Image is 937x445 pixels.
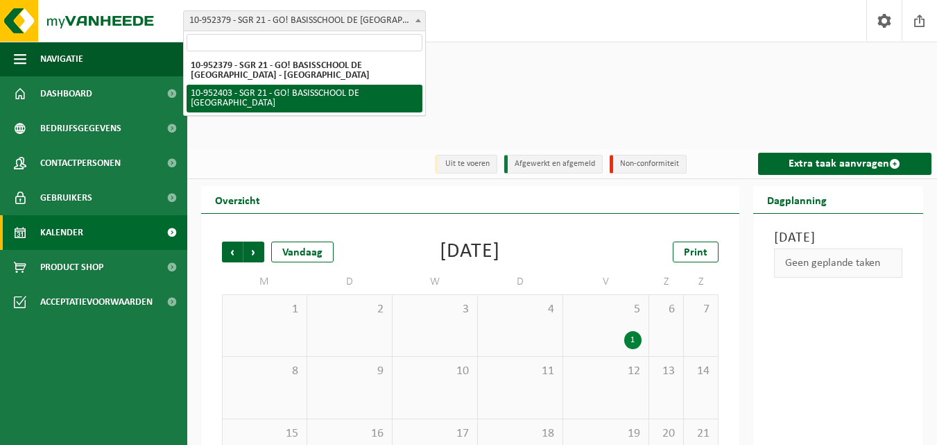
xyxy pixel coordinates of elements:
span: 15 [230,426,300,442]
li: 10-952379 - SGR 21 - GO! BASISSCHOOL DE [GEOGRAPHIC_DATA] - [GEOGRAPHIC_DATA] [187,57,422,85]
span: 11 [485,364,556,379]
div: Vandaag [271,242,334,262]
td: Z [684,269,719,294]
li: Non-conformiteit [610,155,687,174]
li: 10-952403 - SGR 21 - GO! BASISSCHOOL DE [GEOGRAPHIC_DATA] [187,85,422,112]
span: Volgende [243,242,264,262]
a: Extra taak aanvragen [758,153,931,175]
td: W [393,269,478,294]
span: 10 [399,364,470,379]
td: Z [649,269,684,294]
span: Contactpersonen [40,146,121,180]
a: Print [673,242,719,262]
span: 8 [230,364,300,379]
li: Uit te voeren [435,155,497,174]
h2: Overzicht [201,186,274,213]
span: Navigatie [40,42,83,76]
span: Product Shop [40,250,103,285]
span: Bedrijfsgegevens [40,111,121,146]
span: 5 [570,302,641,317]
span: 10-952379 - SGR 21 - GO! BASISSCHOOL DE WERELDBRUG - OUDENAARDE [183,10,426,31]
span: 14 [691,364,711,379]
span: 6 [656,302,676,317]
div: Geen geplande taken [774,249,902,278]
span: 7 [691,302,711,317]
span: 19 [570,426,641,442]
td: D [478,269,563,294]
span: 16 [314,426,385,442]
h2: Dagplanning [753,186,841,213]
span: Print [684,247,707,258]
span: 13 [656,364,676,379]
span: 2 [314,302,385,317]
span: Dashboard [40,76,92,111]
td: V [563,269,648,294]
li: Afgewerkt en afgemeld [504,155,603,174]
td: D [307,269,393,294]
span: Vorige [222,242,243,262]
span: 3 [399,302,470,317]
td: M [222,269,307,294]
span: 9 [314,364,385,379]
div: [DATE] [440,242,500,262]
span: 18 [485,426,556,442]
span: 17 [399,426,470,442]
span: Kalender [40,215,83,250]
span: 4 [485,302,556,317]
span: 20 [656,426,676,442]
span: 10-952379 - SGR 21 - GO! BASISSCHOOL DE WERELDBRUG - OUDENAARDE [184,11,425,31]
span: Acceptatievoorwaarden [40,285,153,319]
h3: [DATE] [774,228,902,249]
span: 1 [230,302,300,317]
span: Gebruikers [40,180,92,215]
span: 12 [570,364,641,379]
span: 21 [691,426,711,442]
div: 1 [624,331,642,349]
